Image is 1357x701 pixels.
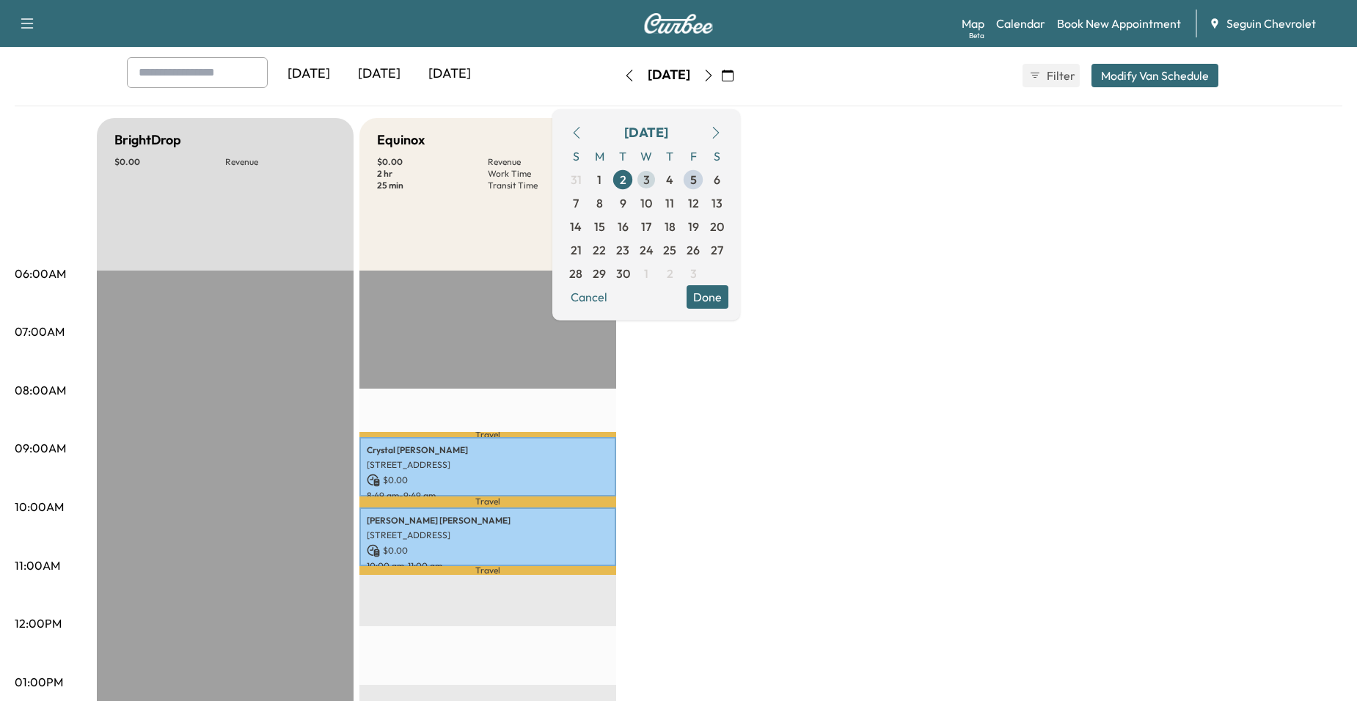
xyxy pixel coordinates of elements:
span: 1 [644,265,648,282]
button: Cancel [564,285,614,309]
span: 4 [666,171,673,188]
span: 26 [687,241,700,259]
div: [DATE] [344,57,414,91]
button: Done [687,285,728,309]
span: 2 [667,265,673,282]
span: 18 [665,218,676,235]
img: Curbee Logo [643,13,714,34]
h5: BrightDrop [114,130,181,150]
a: Calendar [996,15,1045,32]
a: MapBeta [962,15,984,32]
span: 31 [571,171,582,188]
span: F [681,144,705,168]
span: 25 [663,241,676,259]
p: 07:00AM [15,323,65,340]
span: 16 [618,218,629,235]
span: 5 [690,171,697,188]
span: 28 [569,265,582,282]
span: 9 [620,194,626,212]
p: $ 0.00 [377,156,488,168]
span: 2 [620,171,626,188]
p: Travel [359,496,616,507]
span: 22 [593,241,606,259]
span: 12 [688,194,699,212]
span: 10 [640,194,652,212]
p: Transit Time [488,180,599,191]
p: $ 0.00 [114,156,225,168]
span: 20 [710,218,724,235]
p: 8:49 am - 9:49 am [367,490,609,502]
button: Filter [1023,64,1080,87]
p: 11:00AM [15,557,60,574]
p: 01:00PM [15,673,63,691]
span: 30 [616,265,630,282]
span: 3 [690,265,697,282]
span: M [588,144,611,168]
p: Revenue [225,156,336,168]
p: 06:00AM [15,265,66,282]
span: 15 [594,218,605,235]
span: 14 [570,218,582,235]
span: 29 [593,265,606,282]
p: [STREET_ADDRESS] [367,459,609,471]
button: Modify Van Schedule [1091,64,1218,87]
p: $ 0.00 [367,544,609,557]
span: Seguin Chevrolet [1226,15,1316,32]
span: S [705,144,728,168]
p: Travel [359,566,616,575]
span: 6 [714,171,720,188]
p: [STREET_ADDRESS] [367,529,609,541]
h5: Equinox [377,130,425,150]
div: [DATE] [648,66,690,84]
span: 24 [640,241,654,259]
span: 27 [711,241,723,259]
span: W [634,144,658,168]
span: T [611,144,634,168]
div: [DATE] [274,57,344,91]
span: 19 [688,218,699,235]
p: 25 min [377,180,488,191]
p: 10:00AM [15,498,64,515]
div: [DATE] [414,57,485,91]
span: 3 [643,171,650,188]
span: 7 [573,194,579,212]
p: 09:00AM [15,439,66,457]
span: Filter [1047,67,1073,84]
span: 21 [571,241,582,259]
div: Beta [969,30,984,41]
p: 2 hr [377,168,488,180]
p: $ 0.00 [367,474,609,487]
p: 08:00AM [15,381,66,399]
span: S [564,144,588,168]
div: [DATE] [624,122,668,143]
p: Crystal [PERSON_NAME] [367,444,609,456]
span: 8 [596,194,603,212]
span: 11 [665,194,674,212]
p: Revenue [488,156,599,168]
span: 17 [641,218,651,235]
p: [PERSON_NAME] [PERSON_NAME] [367,515,609,526]
span: 13 [712,194,723,212]
p: 12:00PM [15,614,62,632]
span: 1 [597,171,601,188]
p: Work Time [488,168,599,180]
span: T [658,144,681,168]
p: Travel [359,432,616,437]
span: 23 [616,241,629,259]
a: Book New Appointment [1057,15,1181,32]
p: 10:00 am - 11:00 am [367,560,609,572]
